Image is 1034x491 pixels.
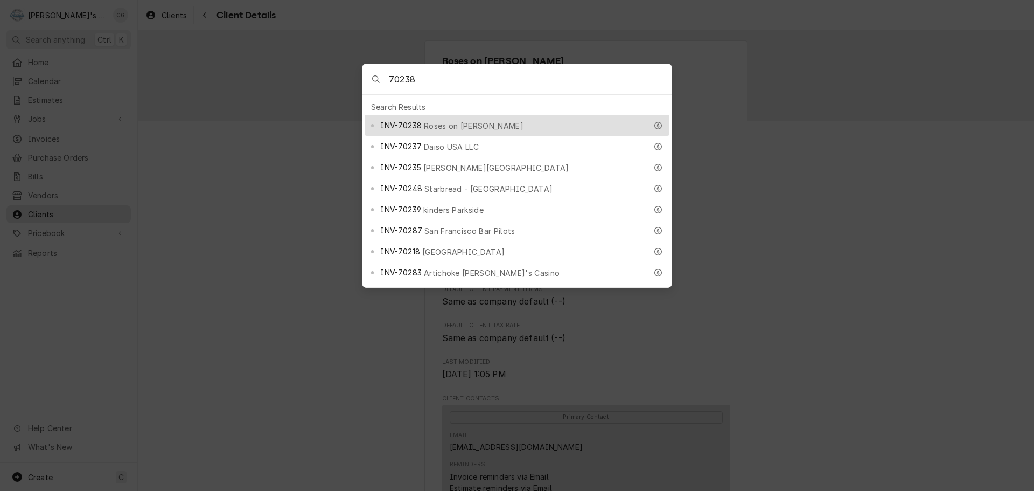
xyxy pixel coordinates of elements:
input: Search anything [389,64,672,94]
span: INV-70238 [380,120,421,131]
span: INV-70237 [380,141,421,152]
div: Search Results [365,99,669,115]
span: Artichoke [PERSON_NAME]'s Casino [424,267,560,279]
span: INV-70248 [380,183,422,194]
span: Starbread - [GEOGRAPHIC_DATA] [424,183,553,195]
div: Global Command Menu [362,64,672,288]
span: kinders Parkside [423,204,484,216]
span: [GEOGRAPHIC_DATA] [422,246,505,258]
span: INV-70239 [380,204,421,215]
span: [PERSON_NAME][GEOGRAPHIC_DATA] [423,162,569,174]
span: INV-70283 [380,267,421,278]
span: INV-70218 [380,246,420,257]
span: INV-70287 [380,225,422,236]
span: Daiso USA LLC [424,141,479,153]
span: San Francisco Bar Pilots [424,225,515,237]
span: INV-70235 [380,162,421,173]
span: Roses on [PERSON_NAME] [424,120,523,132]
